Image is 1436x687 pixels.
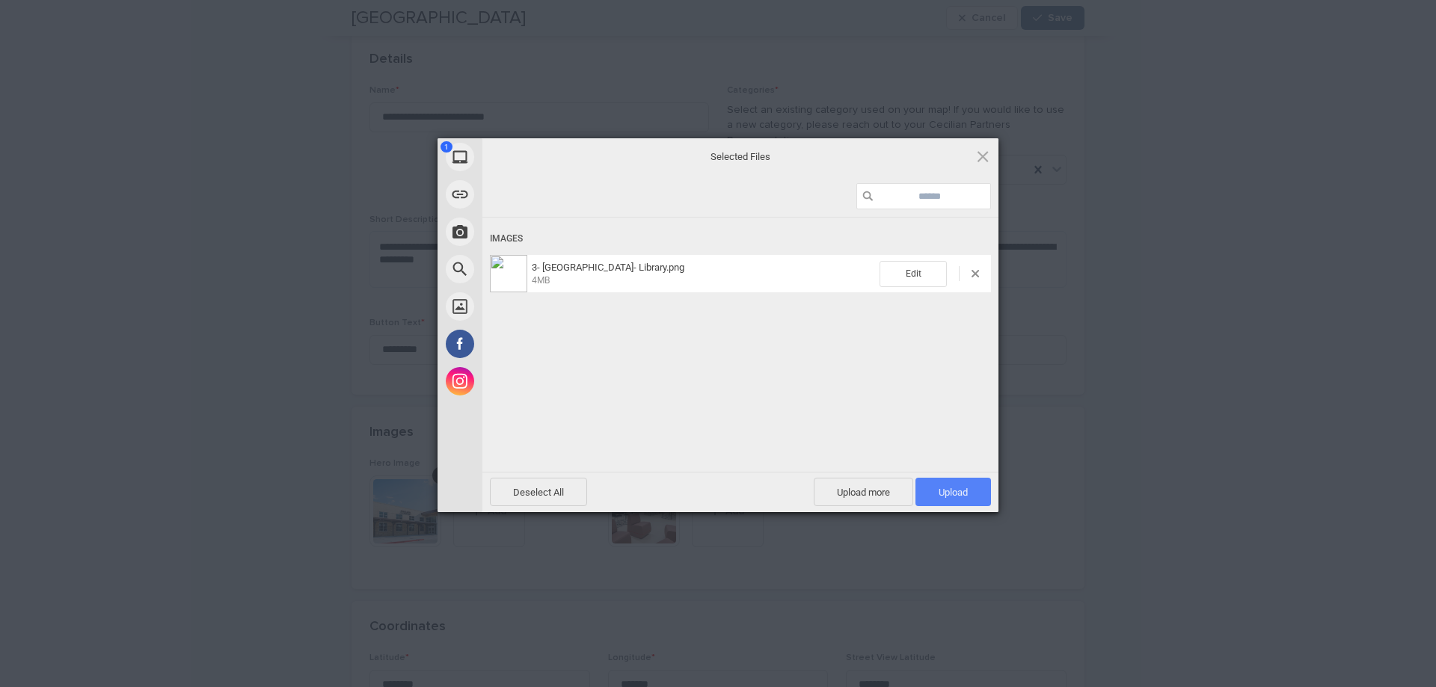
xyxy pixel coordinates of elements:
[975,148,991,164] span: Click here or hit ESC to close picker
[490,225,991,253] div: Images
[880,261,947,287] span: Edit
[441,141,452,153] span: 1
[438,176,617,213] div: Link (URL)
[532,275,550,286] span: 4MB
[438,250,617,288] div: Web Search
[438,363,617,400] div: Instagram
[527,262,880,286] span: 3- Highlands Elementary- Library.png
[438,213,617,250] div: Take Photo
[939,487,968,498] span: Upload
[438,288,617,325] div: Unsplash
[915,478,991,506] span: Upload
[814,478,913,506] span: Upload more
[490,478,587,506] span: Deselect All
[438,325,617,363] div: Facebook
[532,262,684,273] span: 3- [GEOGRAPHIC_DATA]- Library.png
[438,138,617,176] div: My Device
[490,255,527,292] img: bf938717-0e8e-4bf3-b838-cb46e4af14e1
[591,150,890,163] span: Selected Files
